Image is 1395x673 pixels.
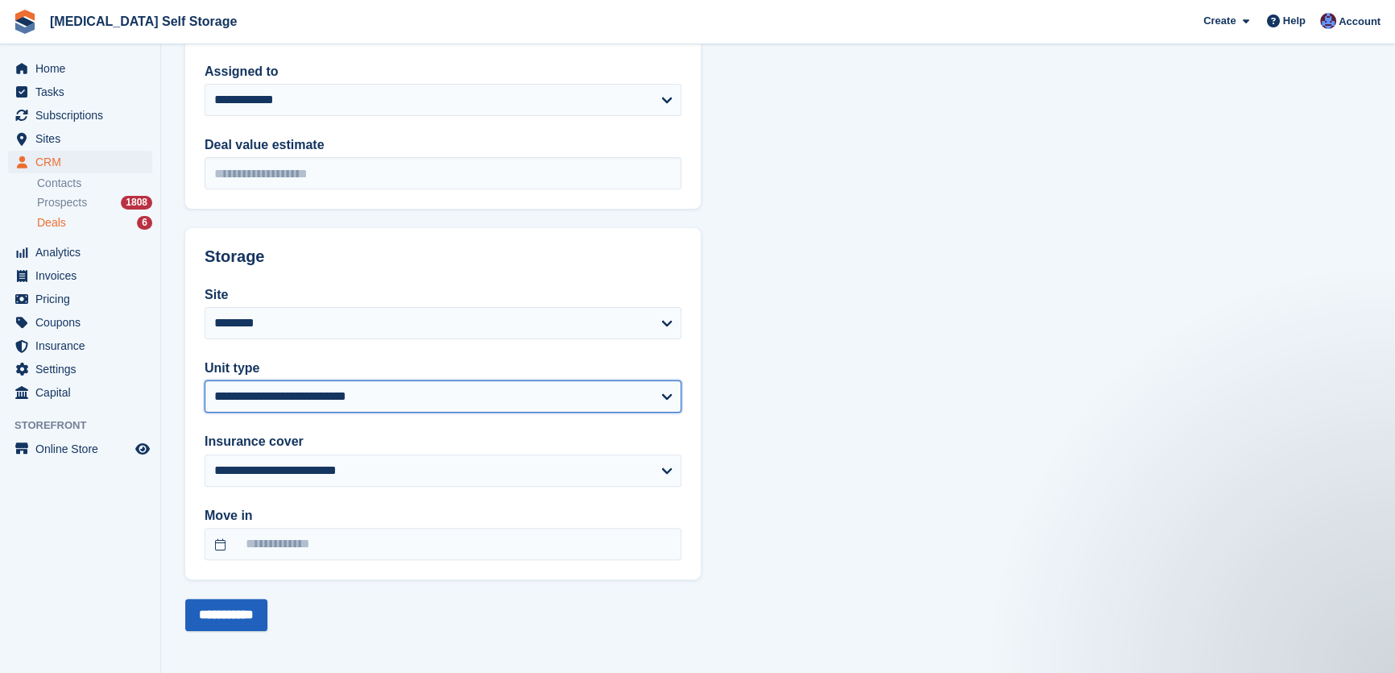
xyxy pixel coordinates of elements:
[8,264,152,287] a: menu
[35,241,132,264] span: Analytics
[35,358,132,380] span: Settings
[43,8,243,35] a: [MEDICAL_DATA] Self Storage
[37,176,152,191] a: Contacts
[35,334,132,357] span: Insurance
[1283,13,1306,29] span: Help
[35,264,132,287] span: Invoices
[205,62,681,81] label: Assigned to
[13,10,37,34] img: stora-icon-8386f47178a22dfd0bd8f6a31ec36ba5ce8667c1dd55bd0f319d3a0aa187defe.svg
[205,506,681,526] label: Move in
[8,311,152,334] a: menu
[8,104,152,127] a: menu
[8,57,152,80] a: menu
[8,334,152,357] a: menu
[8,358,152,380] a: menu
[137,216,152,230] div: 6
[35,311,132,334] span: Coupons
[205,135,681,155] label: Deal value estimate
[35,57,132,80] span: Home
[8,151,152,173] a: menu
[8,438,152,460] a: menu
[37,194,152,211] a: Prospects 1808
[8,127,152,150] a: menu
[205,285,681,305] label: Site
[121,196,152,210] div: 1808
[37,214,152,231] a: Deals 6
[133,439,152,459] a: Preview store
[35,381,132,404] span: Capital
[8,241,152,264] a: menu
[1339,14,1381,30] span: Account
[8,381,152,404] a: menu
[35,288,132,310] span: Pricing
[35,81,132,103] span: Tasks
[35,127,132,150] span: Sites
[35,151,132,173] span: CRM
[205,247,681,266] h2: Storage
[1320,13,1336,29] img: Helen Walker
[35,104,132,127] span: Subscriptions
[35,438,132,460] span: Online Store
[8,288,152,310] a: menu
[1203,13,1236,29] span: Create
[8,81,152,103] a: menu
[37,215,66,231] span: Deals
[37,195,87,210] span: Prospects
[14,418,160,434] span: Storefront
[205,359,681,378] label: Unit type
[205,432,681,451] label: Insurance cover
